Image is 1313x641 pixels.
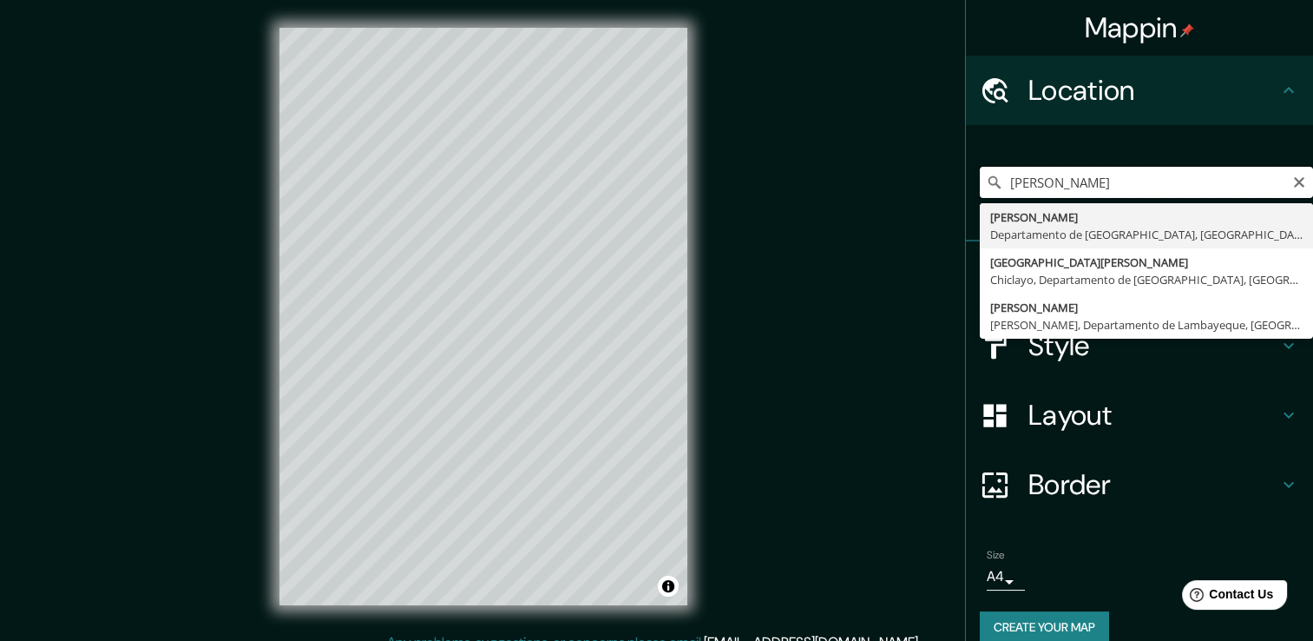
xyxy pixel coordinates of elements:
[987,548,1005,563] label: Size
[990,254,1303,271] div: [GEOGRAPHIC_DATA][PERSON_NAME]
[966,380,1313,450] div: Layout
[1028,467,1278,502] h4: Border
[990,316,1303,334] div: [PERSON_NAME], Departamento de Lambayeque, [GEOGRAPHIC_DATA]
[658,576,679,597] button: Toggle attribution
[1292,173,1306,189] button: Clear
[990,299,1303,316] div: [PERSON_NAME]
[1028,328,1278,363] h4: Style
[966,450,1313,519] div: Border
[990,208,1303,226] div: [PERSON_NAME]
[987,563,1025,591] div: A4
[966,241,1313,311] div: Pins
[980,167,1313,198] input: Pick your city or area
[990,226,1303,243] div: Departamento de [GEOGRAPHIC_DATA], [GEOGRAPHIC_DATA]
[1180,23,1194,37] img: pin-icon.png
[1028,398,1278,433] h4: Layout
[990,271,1303,288] div: Chiclayo, Departamento de [GEOGRAPHIC_DATA], [GEOGRAPHIC_DATA]
[966,56,1313,125] div: Location
[1028,73,1278,108] h4: Location
[1159,573,1294,622] iframe: Help widget launcher
[1085,10,1195,45] h4: Mappin
[966,311,1313,380] div: Style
